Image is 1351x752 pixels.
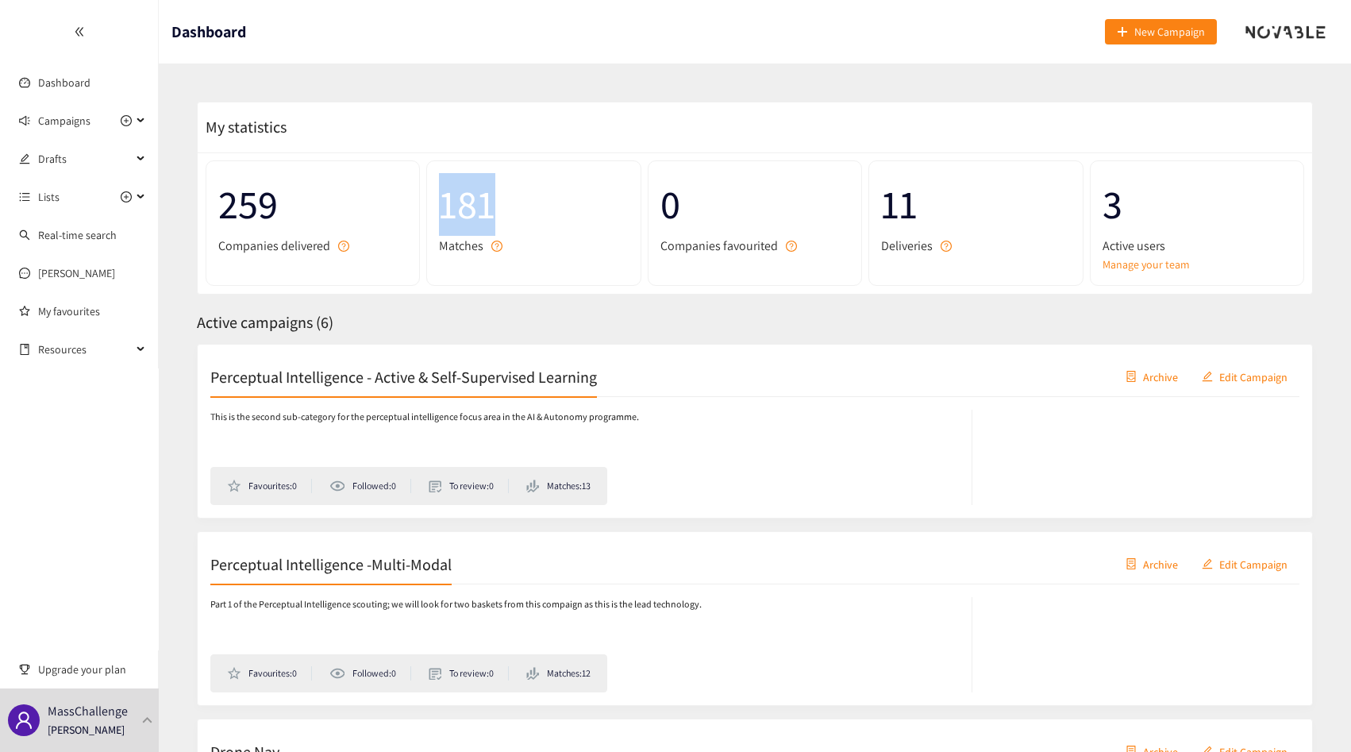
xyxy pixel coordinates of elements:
span: plus [1117,26,1128,39]
span: Matches [439,236,483,256]
span: Drafts [38,143,132,175]
span: Companies favourited [660,236,778,256]
p: Part 1 of the Perceptual Intelligence scouting; we will look for two baskets from this compaign a... [210,597,702,612]
li: Followed: 0 [329,666,410,681]
span: trophy [19,664,30,675]
span: Active users [1103,236,1165,256]
span: container [1126,371,1137,384]
p: This is the second sub-category for the perceptual intelligence focus area in the AI & Autonomy p... [210,410,639,425]
p: MassChallenge [48,701,128,721]
span: Deliveries [881,236,933,256]
span: plus-circle [121,191,132,202]
li: Favourites: 0 [227,479,312,493]
li: Favourites: 0 [227,666,312,681]
span: Lists [38,181,60,213]
span: Campaigns [38,105,90,137]
span: question-circle [338,241,349,252]
span: unordered-list [19,191,30,202]
span: Upgrade your plan [38,654,146,685]
a: Real-time search [38,228,117,242]
span: sound [19,115,30,126]
h2: Perceptual Intelligence - Active & Self-Supervised Learning [210,365,597,388]
span: 0 [660,173,849,236]
a: Manage your team [1103,256,1291,273]
span: plus-circle [121,115,132,126]
a: My favourites [38,295,146,327]
span: book [19,344,30,355]
p: [PERSON_NAME] [48,721,125,739]
span: Edit Campaign [1219,555,1287,573]
span: edit [1202,371,1213,384]
span: 3 [1103,173,1291,236]
span: question-circle [786,241,797,252]
span: Companies delivered [218,236,330,256]
button: editEdit Campaign [1190,551,1299,577]
iframe: Chat Widget [1272,676,1351,752]
a: Dashboard [38,75,90,90]
span: question-circle [491,241,502,252]
span: Archive [1143,555,1178,573]
li: Followed: 0 [329,479,410,493]
button: containerArchive [1114,364,1190,389]
a: Perceptual Intelligence -Multi-ModalcontainerArchiveeditEdit CampaignPart 1 of the Perceptual Int... [197,531,1313,706]
li: Matches: 13 [526,479,591,493]
a: Perceptual Intelligence - Active & Self-Supervised LearningcontainerArchiveeditEdit CampaignThis ... [197,344,1313,519]
li: To review: 0 [429,666,509,681]
span: double-left [74,26,85,37]
a: [PERSON_NAME] [38,266,115,280]
span: 181 [439,173,628,236]
li: Matches: 12 [526,666,591,681]
span: 11 [881,173,1070,236]
span: edit [1202,558,1213,571]
button: plusNew Campaign [1105,19,1217,44]
button: containerArchive [1114,551,1190,577]
span: Active campaigns ( 6 ) [197,312,333,333]
span: container [1126,558,1137,571]
div: Widget de chat [1272,676,1351,752]
span: Edit Campaign [1219,368,1287,385]
span: edit [19,153,30,164]
button: editEdit Campaign [1190,364,1299,389]
span: My statistics [198,117,287,137]
span: user [14,711,33,730]
span: Archive [1143,368,1178,385]
span: Resources [38,334,132,365]
span: question-circle [941,241,952,252]
li: To review: 0 [429,479,509,493]
h2: Perceptual Intelligence -Multi-Modal [210,553,452,575]
span: New Campaign [1134,23,1205,40]
span: 259 [218,173,407,236]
